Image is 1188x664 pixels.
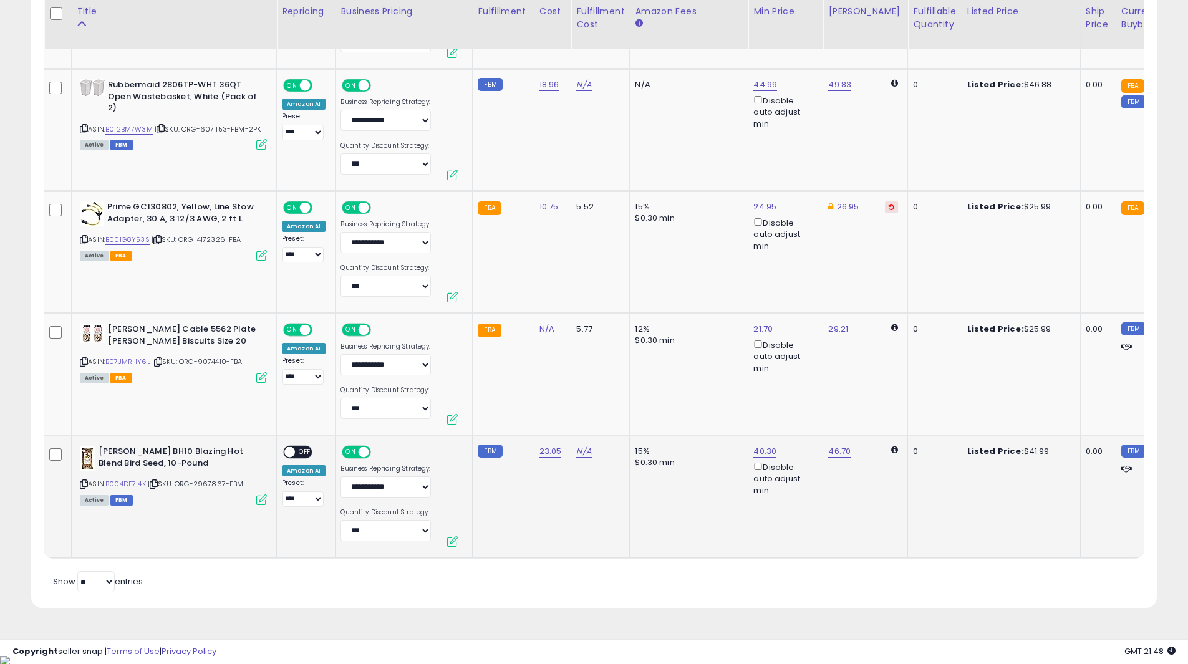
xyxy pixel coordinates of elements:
a: N/A [576,79,591,91]
span: | SKU: ORG-2967867-FBM [148,479,244,489]
i: Revert to store-level Dynamic Max Price [889,204,894,210]
a: 24.95 [753,201,776,213]
div: Preset: [282,479,326,507]
a: 49.83 [828,79,851,91]
span: 2025-08-11 21:48 GMT [1124,645,1176,657]
div: 0 [913,79,952,90]
small: FBM [478,78,502,91]
div: Disable auto adjust min [753,460,813,496]
span: ON [284,203,300,213]
label: Business Repricing Strategy: [340,342,431,351]
a: N/A [576,445,591,458]
div: Fulfillment [478,5,528,18]
span: | SKU: ORG-4172326-FBA [152,234,241,244]
small: FBA [1121,79,1144,93]
span: OFF [369,325,389,335]
div: 0 [913,324,952,335]
div: 0 [913,201,952,213]
div: 15% [635,446,738,457]
div: Title [77,5,271,18]
img: 415RMi9+JdL._SL40_.jpg [80,201,104,226]
div: 0 [913,446,952,457]
small: FBM [1121,95,1146,108]
b: [PERSON_NAME] Cable 5562 Plate [PERSON_NAME] Biscuits Size 20 [108,324,259,350]
small: FBA [478,201,501,215]
label: Quantity Discount Strategy: [340,142,431,150]
div: [PERSON_NAME] [828,5,902,18]
a: 40.30 [753,445,776,458]
div: Amazon AI [282,465,326,476]
div: 0.00 [1086,324,1106,335]
span: | SKU: ORG-9074410-FBA [152,357,243,367]
i: Calculated using Dynamic Max Price. [891,79,898,87]
div: Amazon AI [282,343,326,354]
span: All listings currently available for purchase on Amazon [80,140,109,150]
i: Calculated using Dynamic Max Price. [891,446,898,454]
strong: Copyright [12,645,58,657]
b: Rubbermaid 2806TP-WHT 36QT Open Wastebasket, White (Pack of 2) [108,79,259,117]
a: 21.70 [753,323,773,335]
a: Privacy Policy [162,645,216,657]
div: seller snap | | [12,646,216,658]
div: $46.88 [967,79,1071,90]
b: Listed Price: [967,79,1024,90]
span: All listings currently available for purchase on Amazon [80,373,109,383]
div: Repricing [282,5,330,18]
div: Preset: [282,234,326,262]
div: Current Buybox Price [1121,5,1186,31]
span: ON [284,80,300,91]
div: Min Price [753,5,818,18]
span: All listings currently available for purchase on Amazon [80,251,109,261]
span: FBA [110,251,132,261]
span: OFF [311,203,331,213]
div: Ship Price [1086,5,1111,31]
a: 23.05 [539,445,562,458]
b: Listed Price: [967,323,1024,335]
b: Listed Price: [967,445,1024,457]
div: Amazon Fees [635,5,743,18]
div: 0.00 [1086,201,1106,213]
span: ON [284,325,300,335]
a: B004DE7I4K [105,479,146,489]
div: $0.30 min [635,335,738,346]
span: FBA [110,373,132,383]
span: OFF [311,325,331,335]
a: 10.75 [539,201,559,213]
div: Fulfillment Cost [576,5,624,31]
div: $25.99 [967,201,1071,213]
b: Listed Price: [967,201,1024,213]
a: 18.96 [539,79,559,91]
span: ON [344,80,359,91]
small: Amazon Fees. [635,18,642,29]
span: OFF [369,203,389,213]
div: $41.99 [967,446,1071,457]
div: Cost [539,5,566,18]
div: 12% [635,324,738,335]
span: OFF [295,447,315,458]
a: 44.99 [753,79,777,91]
div: ASIN: [80,446,267,504]
div: Disable auto adjust min [753,216,813,252]
span: | SKU: ORG-6071153-FBM-2PK [155,124,261,134]
small: FBA [1121,201,1144,215]
span: OFF [369,80,389,91]
img: 21UT7U6odNL._SL40_.jpg [80,79,105,96]
div: Listed Price [967,5,1075,18]
label: Quantity Discount Strategy: [340,264,431,272]
img: 51+I61UCxrL._SL40_.jpg [80,446,95,471]
img: 51J6TocV4IL._SL40_.jpg [80,324,105,343]
div: $0.30 min [635,213,738,224]
div: ASIN: [80,79,267,148]
div: Disable auto adjust min [753,94,813,130]
div: ASIN: [80,324,267,382]
small: FBM [478,445,502,458]
span: ON [344,203,359,213]
a: Terms of Use [107,645,160,657]
i: This overrides the store level Dynamic Max Price for this listing [828,203,833,211]
a: B001G8Y53S [105,234,150,245]
div: 0.00 [1086,446,1106,457]
div: Disable auto adjust min [753,338,813,374]
label: Business Repricing Strategy: [340,464,431,473]
span: ON [344,447,359,458]
div: Preset: [282,357,326,385]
